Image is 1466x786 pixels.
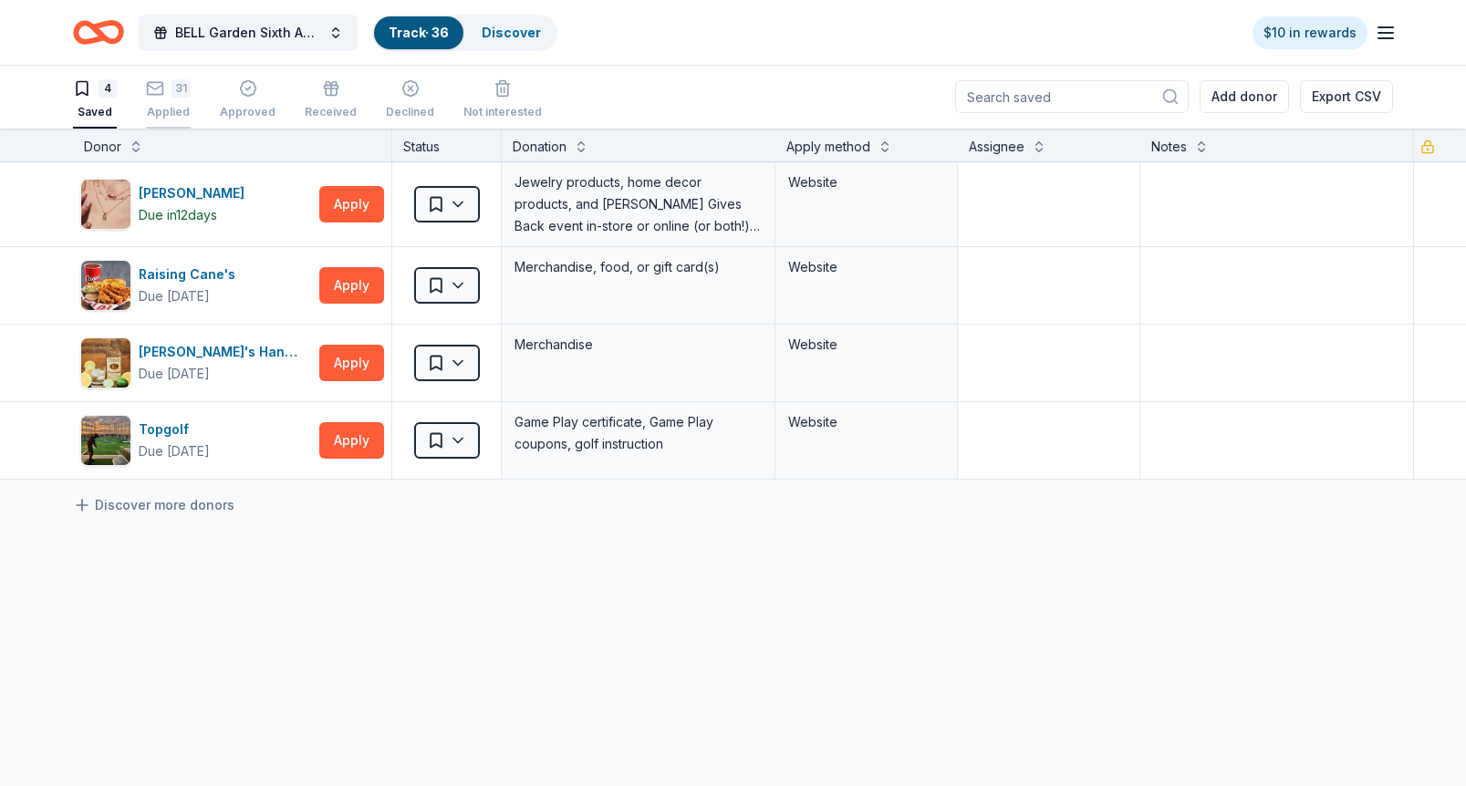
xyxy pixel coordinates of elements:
div: Declined [386,105,434,119]
div: Topgolf [139,419,210,440]
div: Not interested [463,105,542,119]
div: Applied [146,105,191,119]
a: $10 in rewards [1253,16,1367,49]
div: Status [392,129,502,161]
div: Merchandise [513,332,764,357]
button: Declined [386,72,434,129]
input: Search saved [955,80,1189,113]
div: [PERSON_NAME]'s Handmade Vodka [139,341,312,363]
div: Donor [84,136,121,158]
div: Received [305,105,357,119]
button: Not interested [463,72,542,129]
div: Due [DATE] [139,363,210,385]
button: Apply [319,186,384,222]
div: Game Play certificate, Game Play coupons, golf instruction [513,409,764,457]
img: Image for Kendra Scott [81,180,130,229]
div: Saved [73,105,117,119]
button: 31Applied [146,72,191,129]
button: Apply [319,267,384,304]
div: Due [DATE] [139,440,210,462]
img: Image for Tito's Handmade Vodka [81,338,130,388]
button: Export CSV [1300,80,1393,113]
a: Discover more donors [73,494,234,516]
button: Approved [220,72,276,129]
div: Assignee [969,136,1024,158]
button: Apply [319,422,384,459]
button: Add donor [1200,80,1289,113]
span: BELL Garden Sixth Annual Virtual Auction [175,22,321,44]
div: Apply method [786,136,870,158]
div: Website [788,334,944,356]
div: Website [788,256,944,278]
button: Image for TopgolfTopgolfDue [DATE] [80,415,312,466]
div: Notes [1151,136,1187,158]
button: Image for Raising Cane's Raising Cane'sDue [DATE] [80,260,312,311]
img: Image for Raising Cane's [81,261,130,310]
div: 4 [99,79,117,98]
div: Due in 12 days [139,204,217,226]
button: BELL Garden Sixth Annual Virtual Auction [139,15,358,51]
div: Due [DATE] [139,285,210,307]
button: Received [305,72,357,129]
div: Jewelry products, home decor products, and [PERSON_NAME] Gives Back event in-store or online (or ... [513,170,764,239]
img: Image for Topgolf [81,416,130,465]
div: Donation [513,136,567,158]
button: 4Saved [73,72,117,129]
div: Approved [220,105,276,119]
a: Discover [482,25,541,40]
a: Track· 36 [389,25,449,40]
div: 31 [172,79,191,98]
div: Website [788,411,944,433]
button: Track· 36Discover [372,15,557,51]
div: [PERSON_NAME] [139,182,252,204]
div: Website [788,171,944,193]
button: Apply [319,345,384,381]
div: Raising Cane's [139,264,243,285]
button: Image for Tito's Handmade Vodka[PERSON_NAME]'s Handmade VodkaDue [DATE] [80,337,312,388]
a: Home [73,11,124,54]
div: Merchandise, food, or gift card(s) [513,254,764,280]
button: Image for Kendra Scott[PERSON_NAME]Due in12days [80,179,312,230]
